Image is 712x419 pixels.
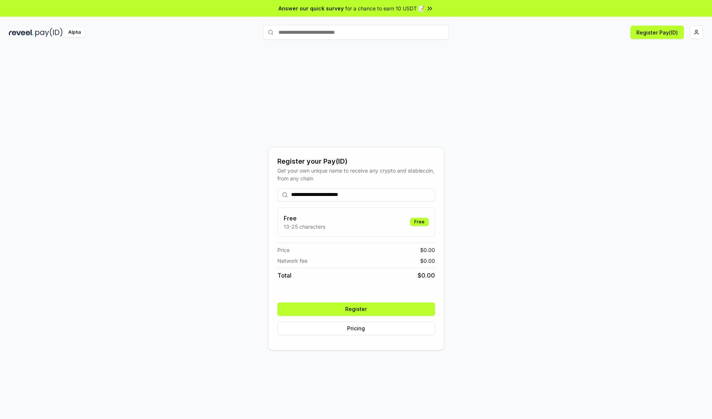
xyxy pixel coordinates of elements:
[284,223,325,230] p: 13-25 characters
[277,271,291,280] span: Total
[9,28,34,37] img: reveel_dark
[277,246,290,254] span: Price
[410,218,429,226] div: Free
[630,26,684,39] button: Register Pay(ID)
[277,257,307,265] span: Network fee
[284,214,325,223] h3: Free
[35,28,63,37] img: pay_id
[418,271,435,280] span: $ 0.00
[345,4,425,12] span: for a chance to earn 10 USDT 📝
[277,167,435,182] div: Get your own unique name to receive any crypto and stablecoin, from any chain
[64,28,85,37] div: Alpha
[277,156,435,167] div: Register your Pay(ID)
[277,302,435,316] button: Register
[420,257,435,265] span: $ 0.00
[277,322,435,335] button: Pricing
[278,4,344,12] span: Answer our quick survey
[420,246,435,254] span: $ 0.00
